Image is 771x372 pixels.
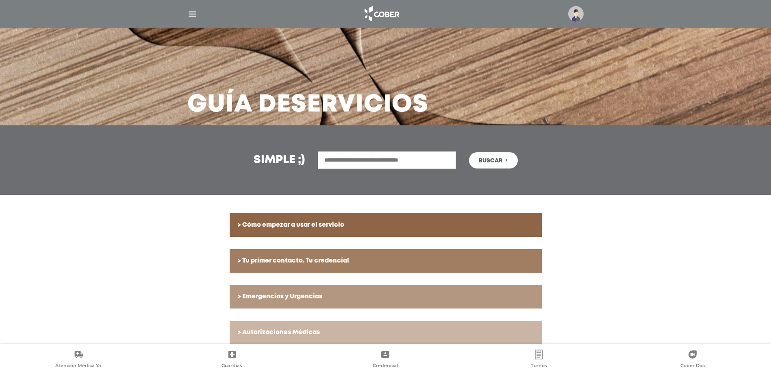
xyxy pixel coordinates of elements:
span: Turnos [531,363,547,370]
h6: > Tu primer contacto. Tu credencial [238,257,534,265]
button: Buscar [469,152,518,168]
span: Atención Médica Ya [55,363,101,370]
span: Guardias [222,363,242,370]
span: Cober Doc [680,363,705,370]
a: > Tu primer contacto. Tu credencial [230,249,542,273]
a: > Cómo empezar a usar el servicio [230,213,542,237]
a: Turnos [462,350,616,370]
h3: Guía de Servicios [187,94,428,116]
img: profile-placeholder.svg [568,6,584,22]
a: Atención Médica Ya [2,350,155,370]
a: Cober Doc [616,350,769,370]
h6: > Emergencias y Urgencias [238,293,534,300]
a: > Emergencias y Urgencias [230,285,542,309]
img: logo_cober_home-white.png [360,4,403,24]
h6: > Cómo empezar a usar el servicio [238,221,534,229]
a: Guardias [155,350,309,370]
a: Credencial [309,350,463,370]
a: > Autorizaciones Médicas [230,321,542,344]
span: Credencial [373,363,398,370]
h6: > Autorizaciones Médicas [238,329,534,336]
img: Cober_menu-lines-white.svg [187,9,198,19]
h3: Simple ;) [254,155,305,166]
span: Buscar [479,158,502,164]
